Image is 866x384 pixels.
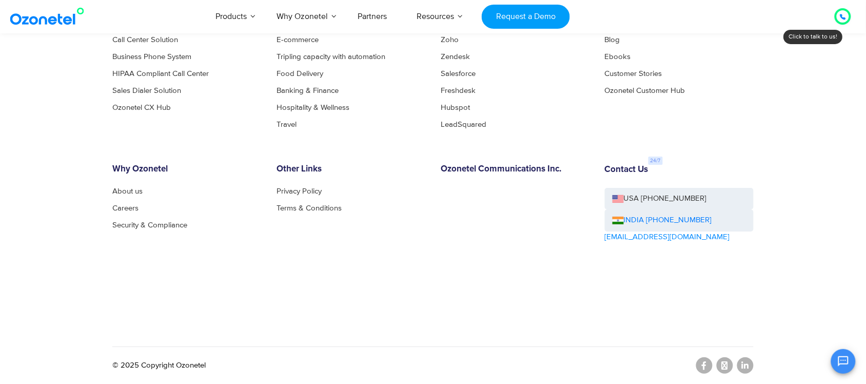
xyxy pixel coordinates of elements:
[441,164,589,175] h6: Ozonetel Communications Inc.
[277,121,297,128] a: Travel
[441,121,486,128] a: LeadSquared
[605,70,662,78] a: Customer Stories
[112,204,139,212] a: Careers
[277,87,339,94] a: Banking & Finance
[605,36,620,44] a: Blog
[112,53,191,61] a: Business Phone System
[605,87,685,94] a: Ozonetel Customer Hub
[277,70,323,78] a: Food Delivery
[277,104,349,111] a: Hospitality & Wellness
[605,232,730,243] a: [EMAIL_ADDRESS][DOMAIN_NAME]
[112,87,181,94] a: Sales Dialer Solution
[441,36,459,44] a: Zoho
[441,70,476,78] a: Salesforce
[613,215,712,226] a: INDIA [PHONE_NUMBER]
[613,217,624,224] img: ind-flag.png
[613,195,624,203] img: us-flag.png
[482,5,569,29] a: Request a Demo
[277,164,425,175] h6: Other Links
[441,87,476,94] a: Freshdesk
[277,53,385,61] a: Tripling capacity with automation
[605,53,631,61] a: Ebooks
[112,36,178,44] a: Call Center Solution
[112,221,187,229] a: Security & Compliance
[831,349,856,374] button: Open chat
[112,70,209,78] a: HIPAA Compliant Call Center
[112,104,171,111] a: Ozonetel CX Hub
[277,36,319,44] a: E-commerce
[605,165,648,175] h6: Contact Us
[277,187,322,195] a: Privacy Policy
[277,204,342,212] a: Terms & Conditions
[112,187,143,195] a: About us
[112,360,206,372] p: © 2025 Copyright Ozonetel
[441,53,470,61] a: Zendesk
[605,188,754,210] a: USA [PHONE_NUMBER]
[112,164,261,175] h6: Why Ozonetel
[441,104,470,111] a: Hubspot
